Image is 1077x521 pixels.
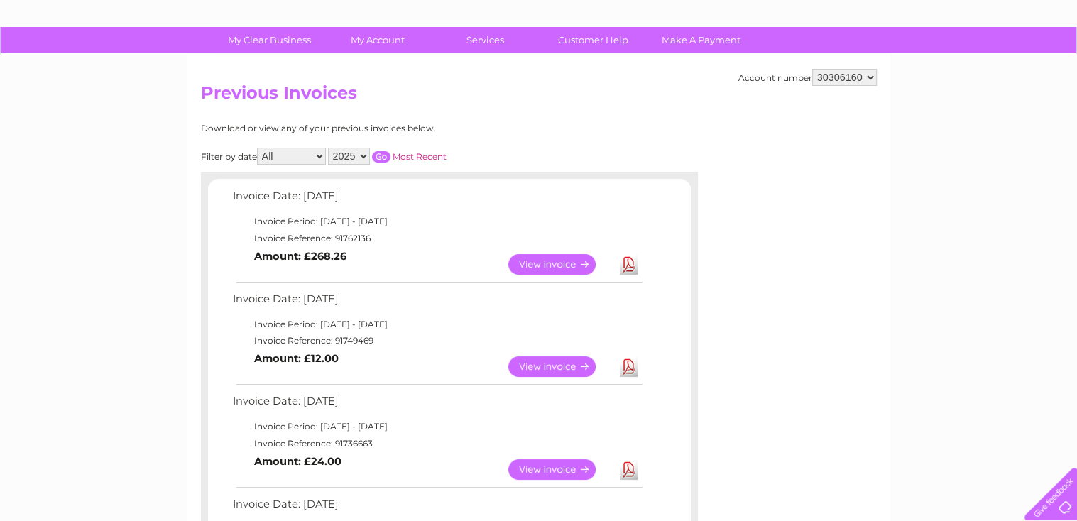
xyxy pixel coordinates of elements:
[1030,60,1064,71] a: Log out
[229,316,645,333] td: Invoice Period: [DATE] - [DATE]
[620,356,638,377] a: Download
[254,455,341,468] b: Amount: £24.00
[229,495,645,521] td: Invoice Date: [DATE]
[508,459,613,480] a: View
[508,254,613,275] a: View
[863,60,894,71] a: Energy
[229,435,645,452] td: Invoice Reference: 91736663
[393,151,447,162] a: Most Recent
[738,69,877,86] div: Account number
[983,60,1017,71] a: Contact
[535,27,652,53] a: Customer Help
[319,27,436,53] a: My Account
[229,213,645,230] td: Invoice Period: [DATE] - [DATE]
[229,392,645,418] td: Invoice Date: [DATE]
[204,8,875,69] div: Clear Business is a trading name of Verastar Limited (registered in [GEOGRAPHIC_DATA] No. 3667643...
[201,124,574,133] div: Download or view any of your previous invoices below.
[211,27,328,53] a: My Clear Business
[827,60,854,71] a: Water
[229,290,645,316] td: Invoice Date: [DATE]
[809,7,907,25] a: 0333 014 3131
[229,418,645,435] td: Invoice Period: [DATE] - [DATE]
[229,187,645,213] td: Invoice Date: [DATE]
[229,230,645,247] td: Invoice Reference: 91762136
[254,250,346,263] b: Amount: £268.26
[643,27,760,53] a: Make A Payment
[427,27,544,53] a: Services
[508,356,613,377] a: View
[902,60,945,71] a: Telecoms
[254,352,339,365] b: Amount: £12.00
[620,459,638,480] a: Download
[620,254,638,275] a: Download
[953,60,974,71] a: Blog
[201,83,877,110] h2: Previous Invoices
[38,37,110,80] img: logo.png
[201,148,574,165] div: Filter by date
[229,332,645,349] td: Invoice Reference: 91749469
